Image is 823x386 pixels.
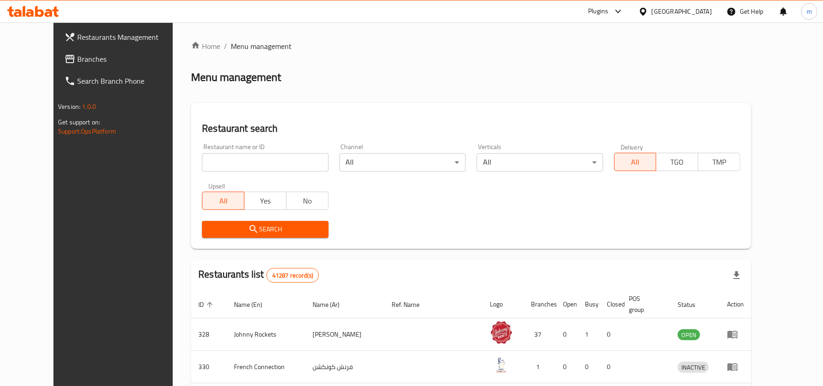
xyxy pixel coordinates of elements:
span: ID [198,299,216,310]
td: French Connection [227,351,305,383]
th: Closed [600,290,621,318]
th: Busy [578,290,600,318]
td: 0 [600,318,621,351]
span: All [618,155,653,169]
a: Search Branch Phone [57,70,191,92]
div: All [340,153,466,172]
h2: Restaurants list [198,268,319,283]
span: 1.0.0 [82,101,96,113]
td: 1 [524,351,556,383]
label: Upsell [208,182,225,189]
button: TMP [698,153,740,171]
th: Action [720,290,751,318]
span: No [290,194,325,208]
button: No [286,192,329,210]
a: Support.OpsPlatform [58,125,116,137]
th: Branches [524,290,556,318]
span: Status [678,299,707,310]
td: 1 [578,318,600,351]
div: Menu [727,361,744,372]
td: 0 [556,351,578,383]
a: Home [191,41,220,52]
td: 330 [191,351,227,383]
label: Delivery [621,144,643,150]
div: Menu [727,329,744,340]
td: [PERSON_NAME] [305,318,385,351]
td: 0 [556,318,578,351]
input: Search for restaurant name or ID.. [202,153,328,172]
th: Open [556,290,578,318]
span: Search [209,224,321,235]
a: Restaurants Management [57,26,191,48]
span: TGO [660,155,695,169]
span: Branches [77,54,184,64]
span: All [206,194,241,208]
span: Name (En) [234,299,274,310]
td: 0 [600,351,621,383]
div: OPEN [678,329,700,340]
span: Menu management [231,41,292,52]
a: Branches [57,48,191,70]
span: Version: [58,101,80,113]
span: Name (Ar) [313,299,351,310]
h2: Menu management [191,70,281,85]
span: TMP [702,155,737,169]
button: All [202,192,244,210]
button: Yes [244,192,287,210]
button: All [614,153,657,171]
td: 37 [524,318,556,351]
td: فرنش كونكشن [305,351,385,383]
div: All [477,153,603,172]
button: TGO [656,153,698,171]
td: Johnny Rockets [227,318,305,351]
span: OPEN [678,330,700,340]
th: Logo [483,290,524,318]
td: 328 [191,318,227,351]
button: Search [202,221,328,238]
span: POS group [629,293,659,315]
span: Search Branch Phone [77,75,184,86]
span: Get support on: [58,116,100,128]
div: Total records count [266,268,319,283]
li: / [224,41,227,52]
img: French Connection [490,354,513,376]
span: m [807,6,812,16]
div: Plugins [588,6,608,17]
div: [GEOGRAPHIC_DATA] [652,6,712,16]
img: Johnny Rockets [490,321,513,344]
nav: breadcrumb [191,41,751,52]
td: 0 [578,351,600,383]
div: Export file [726,264,748,286]
span: Yes [248,194,283,208]
h2: Restaurant search [202,122,740,135]
span: Ref. Name [392,299,432,310]
span: INACTIVE [678,362,709,373]
span: 41287 record(s) [267,271,319,280]
span: Restaurants Management [77,32,184,43]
